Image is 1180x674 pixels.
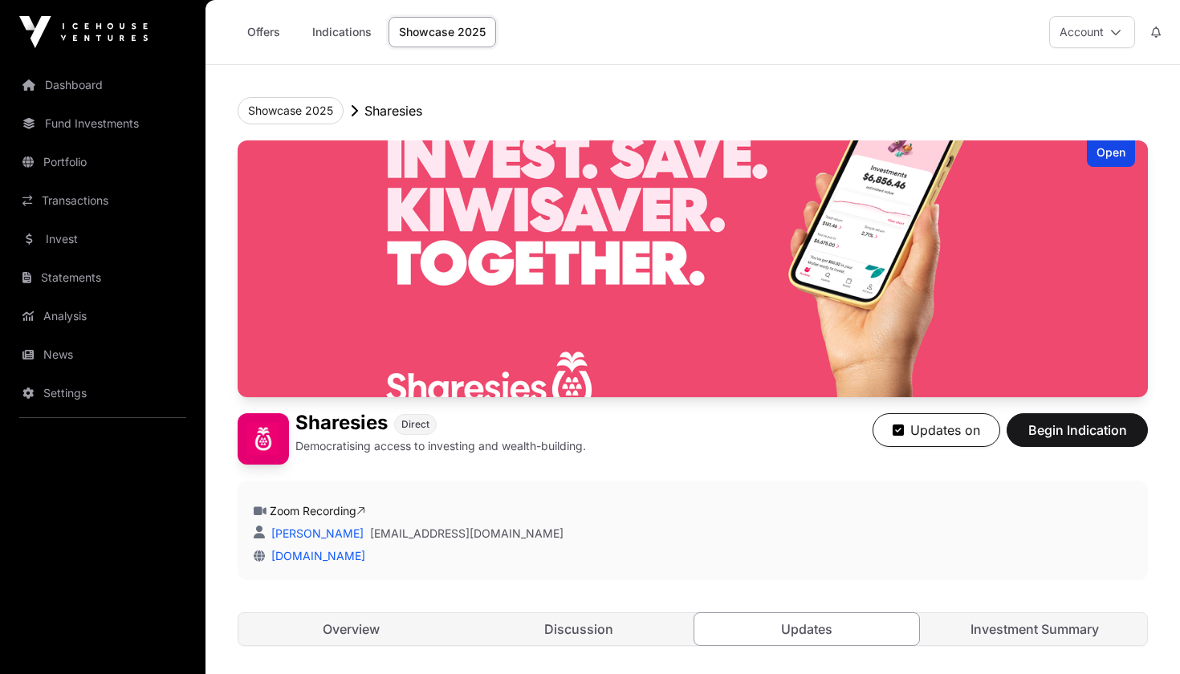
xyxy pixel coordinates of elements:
a: Discussion [466,613,691,645]
a: Updates [694,612,920,646]
button: Updates on [873,413,1000,447]
a: Showcase 2025 [389,17,496,47]
a: Portfolio [13,144,193,180]
p: Sharesies [364,101,422,120]
img: Sharesies [238,140,1148,397]
a: Settings [13,376,193,411]
nav: Tabs [238,613,1147,645]
h1: Sharesies [295,413,388,435]
div: Open [1087,140,1135,167]
a: Analysis [13,298,193,334]
a: Begin Indication [1007,429,1148,445]
a: [DOMAIN_NAME] [265,549,365,562]
a: Dashboard [13,67,193,103]
a: [EMAIL_ADDRESS][DOMAIN_NAME] [370,526,564,542]
iframe: Chat Widget [1100,597,1180,674]
span: Begin Indication [1027,420,1128,440]
a: Investment Summary [922,613,1147,645]
button: Showcase 2025 [238,97,344,124]
a: Invest [13,221,193,257]
img: Icehouse Ventures Logo [19,16,148,48]
a: Zoom Recording [270,504,365,518]
a: [PERSON_NAME] [268,526,364,540]
button: Account [1049,16,1135,48]
a: Indications [302,17,382,47]
img: Sharesies [238,413,289,465]
a: News [13,337,193,372]
p: Democratising access to investing and wealth-building. [295,438,586,454]
a: Transactions [13,183,193,218]
a: Fund Investments [13,106,193,141]
a: Statements [13,260,193,295]
a: Offers [231,17,295,47]
span: Direct [401,418,429,431]
button: Begin Indication [1007,413,1148,447]
a: Overview [238,613,463,645]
